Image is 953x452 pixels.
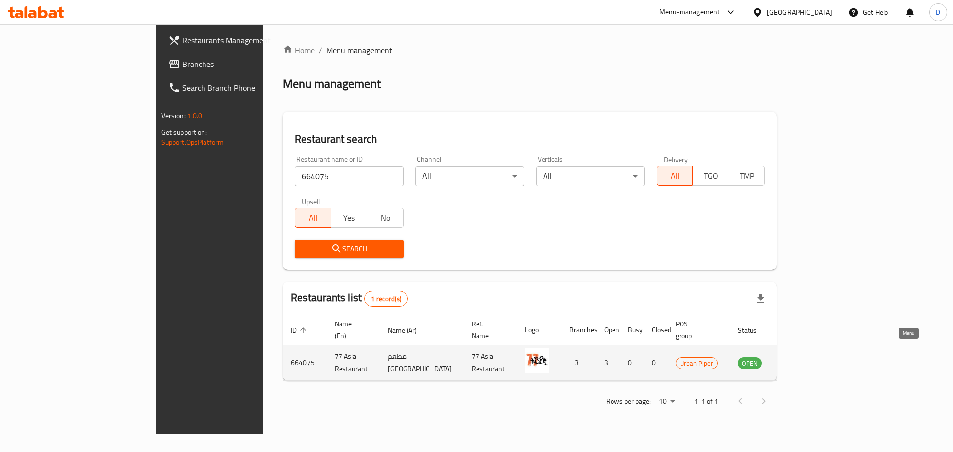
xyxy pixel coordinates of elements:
th: Closed [644,315,668,345]
a: Search Branch Phone [160,76,316,100]
span: Search [303,243,396,255]
label: Upsell [302,198,320,205]
div: Total records count [364,291,408,307]
span: Name (En) [335,318,368,342]
span: Status [738,324,770,336]
span: TMP [733,169,761,183]
li: / [319,44,322,56]
span: Menu management [326,44,392,56]
span: Name (Ar) [388,324,430,336]
span: All [299,211,328,225]
p: 1-1 of 1 [694,395,718,408]
table: enhanced table [283,315,816,381]
img: 77 Asia Restaurant [525,348,549,373]
span: POS group [676,318,718,342]
label: Delivery [664,156,688,163]
span: Branches [182,58,308,70]
span: Get support on: [161,126,207,139]
button: Search [295,240,404,258]
span: Ref. Name [472,318,505,342]
td: 77 Asia Restaurant [464,345,517,381]
th: Logo [517,315,561,345]
span: All [661,169,689,183]
th: Busy [620,315,644,345]
td: 0 [644,345,668,381]
td: 3 [596,345,620,381]
div: Rows per page: [655,394,679,409]
nav: breadcrumb [283,44,777,56]
p: Rows per page: [606,395,651,408]
button: All [657,166,693,186]
span: 1.0.0 [187,109,203,122]
button: TMP [729,166,765,186]
td: 0 [620,345,644,381]
a: Branches [160,52,316,76]
button: TGO [692,166,729,186]
th: Open [596,315,620,345]
span: Restaurants Management [182,34,308,46]
a: Support.OpsPlatform [161,136,224,149]
span: Urban Piper [676,358,717,369]
div: Menu-management [659,6,720,18]
span: Version: [161,109,186,122]
div: OPEN [738,357,762,369]
span: 1 record(s) [365,294,407,304]
div: All [536,166,645,186]
th: Branches [561,315,596,345]
span: D [936,7,940,18]
span: OPEN [738,358,762,369]
input: Search for restaurant name or ID.. [295,166,404,186]
span: TGO [697,169,725,183]
h2: Restaurant search [295,132,765,147]
h2: Restaurants list [291,290,408,307]
span: Search Branch Phone [182,82,308,94]
a: Restaurants Management [160,28,316,52]
button: No [367,208,404,228]
td: 3 [561,345,596,381]
div: All [415,166,524,186]
td: 77 Asia Restaurant [327,345,380,381]
span: ID [291,324,310,336]
div: Export file [749,287,773,311]
div: [GEOGRAPHIC_DATA] [767,7,832,18]
span: No [371,211,400,225]
button: Yes [331,208,367,228]
h2: Menu management [283,76,381,92]
button: All [295,208,332,228]
td: مطعم [GEOGRAPHIC_DATA] [380,345,464,381]
span: Yes [335,211,363,225]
